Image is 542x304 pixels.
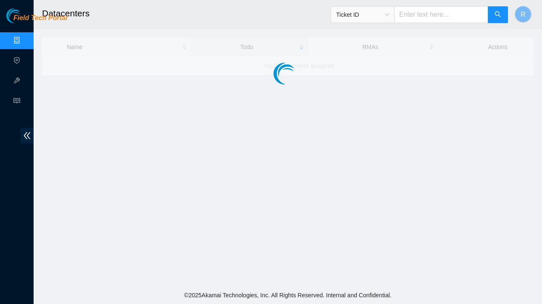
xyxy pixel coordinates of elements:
[6,8,42,23] img: Akamai Technologies
[521,9,526,20] span: R
[495,11,501,19] span: search
[13,94,20,110] span: read
[13,14,67,22] span: Field Tech Portal
[488,6,508,23] button: search
[336,8,389,21] span: Ticket ID
[394,6,488,23] input: Enter text here...
[34,286,542,304] footer: © 2025 Akamai Technologies, Inc. All Rights Reserved. Internal and Confidential.
[6,15,67,26] a: Akamai TechnologiesField Tech Portal
[515,6,531,23] button: R
[21,128,34,143] span: double-left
